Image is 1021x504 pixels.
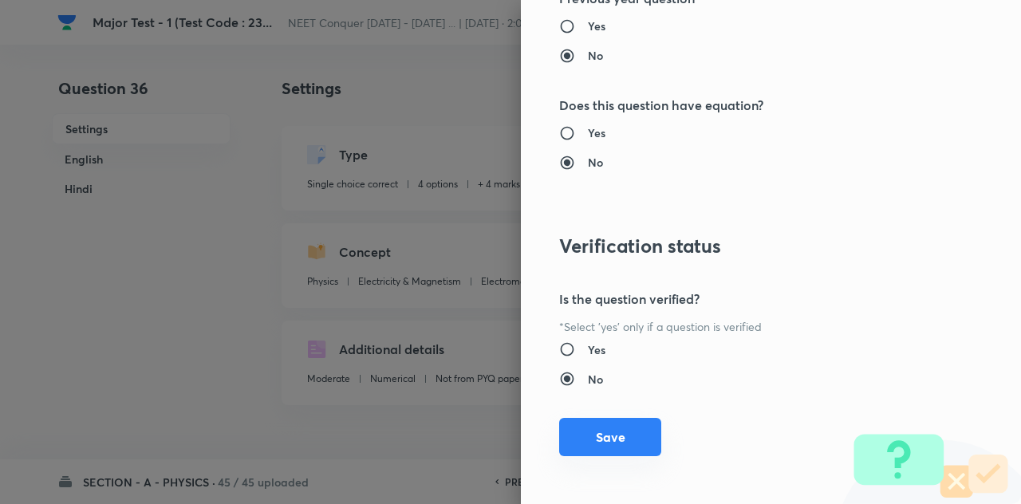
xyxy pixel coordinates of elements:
h6: No [588,371,603,388]
h5: Is the question verified? [559,289,929,309]
h5: Does this question have equation? [559,96,929,115]
h6: No [588,47,603,64]
button: Save [559,418,661,456]
h6: Yes [588,341,605,358]
h6: Yes [588,18,605,34]
p: *Select 'yes' only if a question is verified [559,318,929,335]
h6: Yes [588,124,605,141]
h6: No [588,154,603,171]
h3: Verification status [559,234,929,258]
